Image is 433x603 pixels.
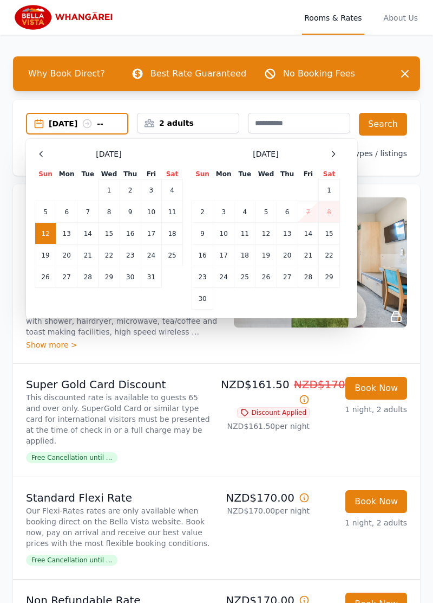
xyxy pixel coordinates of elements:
td: 18 [162,223,183,245]
td: 15 [319,223,340,245]
th: Mon [213,169,234,179]
td: 14 [77,223,99,245]
p: NZD$170.00 per night [221,505,310,516]
td: 18 [234,245,255,266]
span: Free Cancellation until ... [26,452,117,463]
td: 30 [120,266,141,288]
span: [DATE] [96,149,121,159]
td: 24 [213,266,234,288]
p: Standard Flexi Rate [26,490,212,505]
td: 5 [35,201,56,223]
td: 22 [99,245,120,266]
td: 4 [234,201,255,223]
th: Mon [56,169,77,179]
td: 30 [192,288,213,310]
td: 25 [162,245,183,266]
td: 8 [319,201,340,223]
div: 2 adults [137,118,239,129]
td: 3 [213,201,234,223]
button: Book Now [345,377,407,400]
td: 16 [120,223,141,245]
th: Sat [319,169,340,179]
span: NZD$170.00 [294,378,363,391]
td: 13 [277,223,298,245]
td: 5 [255,201,277,223]
p: NZD$170.00 [221,490,310,505]
td: 10 [213,223,234,245]
td: 7 [298,201,318,223]
td: 6 [56,201,77,223]
td: 25 [234,266,255,288]
th: Sun [192,169,213,179]
td: 28 [298,266,318,288]
td: 24 [141,245,161,266]
td: 29 [99,266,120,288]
td: 28 [77,266,99,288]
p: 1 night, 2 adults [318,404,407,415]
button: Book Now [345,490,407,513]
td: 8 [99,201,120,223]
td: 20 [277,245,298,266]
td: 27 [56,266,77,288]
button: Search [359,113,407,136]
span: Discount Applied [237,407,310,418]
th: Wed [99,169,120,179]
th: Tue [234,169,255,179]
p: NZD$161.50 per night [221,421,310,432]
td: 31 [141,266,161,288]
td: 2 [120,179,141,201]
td: 19 [255,245,277,266]
td: 2 [192,201,213,223]
img: Bella Vista Whangarei [13,4,117,30]
td: 9 [120,201,141,223]
p: This discounted rate is available to guests 65 and over only. SuperGold Card or similar type card... [26,392,212,446]
th: Thu [120,169,141,179]
td: 11 [162,201,183,223]
p: Super Gold Card Discount [26,377,212,392]
td: 9 [192,223,213,245]
p: NZD$161.50 [221,377,310,407]
td: 23 [192,266,213,288]
td: 21 [298,245,318,266]
th: Thu [277,169,298,179]
td: 16 [192,245,213,266]
td: 15 [99,223,120,245]
th: Fri [298,169,318,179]
td: 14 [298,223,318,245]
td: 20 [56,245,77,266]
th: Fri [141,169,161,179]
td: 29 [319,266,340,288]
div: [DATE] -- [49,118,127,129]
p: Our Flexi-Rates rates are only available when booking direct on the Bella Vista website. Book now... [26,505,212,549]
td: 7 [77,201,99,223]
td: 19 [35,245,56,266]
td: 11 [234,223,255,245]
th: Wed [255,169,277,179]
td: 12 [35,223,56,245]
span: Free Cancellation until ... [26,555,117,566]
td: 1 [99,179,120,201]
p: Best Rate Guaranteed [150,67,246,80]
td: 21 [77,245,99,266]
th: Sat [162,169,183,179]
td: 23 [120,245,141,266]
th: Sun [35,169,56,179]
td: 27 [277,266,298,288]
td: 17 [141,223,161,245]
th: Tue [77,169,99,179]
td: 6 [277,201,298,223]
p: No Booking Fees [283,67,355,80]
span: Why Book Direct? [19,63,114,85]
td: 17 [213,245,234,266]
p: 1 night, 2 adults [318,517,407,528]
td: 26 [35,266,56,288]
td: 4 [162,179,183,201]
td: 13 [56,223,77,245]
td: 26 [255,266,277,288]
td: 1 [319,179,340,201]
div: Show more > [26,339,221,350]
td: 12 [255,223,277,245]
td: 22 [319,245,340,266]
td: 10 [141,201,161,223]
span: [DATE] [253,149,278,159]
